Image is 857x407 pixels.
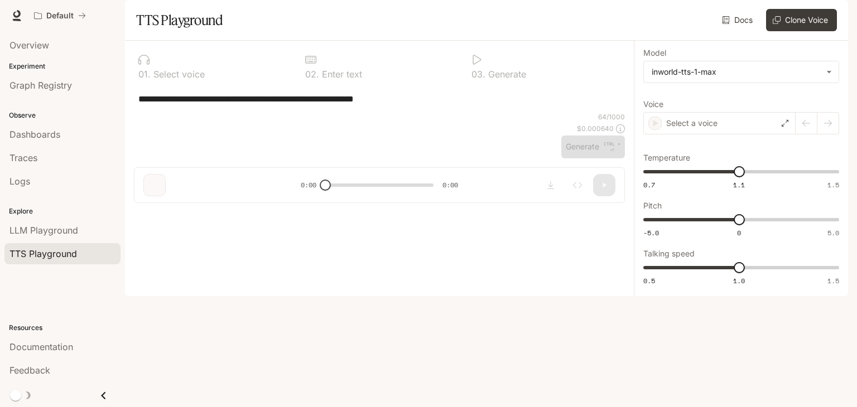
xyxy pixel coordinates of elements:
span: 1.0 [733,276,745,285]
h1: TTS Playground [136,9,223,31]
span: 1.1 [733,180,745,190]
p: 0 1 . [138,70,151,79]
span: 0 [737,228,741,238]
span: -5.0 [643,228,659,238]
p: 64 / 1000 [598,112,625,122]
p: Model [643,49,666,57]
p: Generate [485,70,526,79]
span: 1.5 [827,276,839,285]
p: Select a voice [666,118,718,129]
p: 0 2 . [305,70,319,79]
div: inworld-tts-1-max [644,61,839,83]
span: 0.7 [643,180,655,190]
button: Clone Voice [766,9,837,31]
p: $ 0.000640 [577,124,614,133]
p: Pitch [643,202,662,210]
p: Voice [643,100,663,108]
p: Enter text [319,70,362,79]
p: 0 3 . [471,70,485,79]
span: 1.5 [827,180,839,190]
p: Temperature [643,154,690,162]
p: Default [46,11,74,21]
button: All workspaces [29,4,91,27]
div: inworld-tts-1-max [652,66,821,77]
p: Talking speed [643,250,695,258]
a: Docs [720,9,757,31]
span: 5.0 [827,228,839,238]
p: Select voice [151,70,205,79]
span: 0.5 [643,276,655,285]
